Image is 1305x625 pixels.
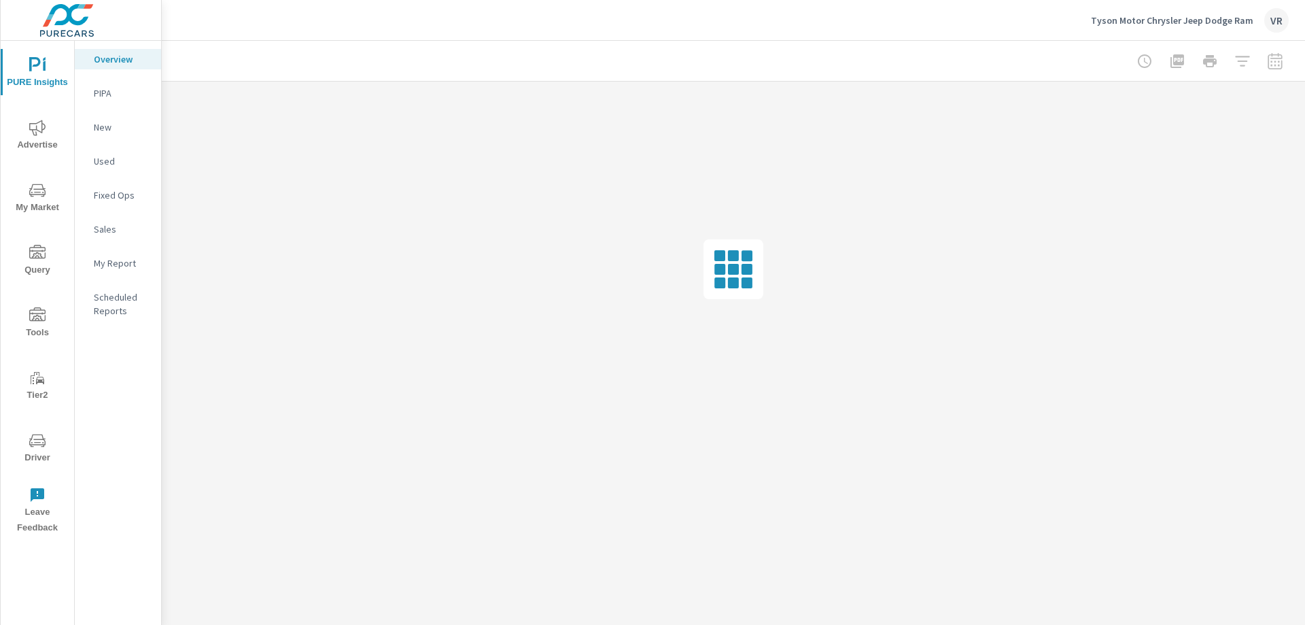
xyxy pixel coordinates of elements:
div: Used [75,151,161,171]
p: Scheduled Reports [94,290,150,318]
p: PIPA [94,86,150,100]
span: Tools [5,307,70,341]
p: New [94,120,150,134]
div: Overview [75,49,161,69]
span: Advertise [5,120,70,153]
span: My Market [5,182,70,216]
div: New [75,117,161,137]
span: Leave Feedback [5,487,70,536]
div: VR [1264,8,1289,33]
span: Query [5,245,70,278]
p: Fixed Ops [94,188,150,202]
div: nav menu [1,41,74,541]
div: Scheduled Reports [75,287,161,321]
p: Sales [94,222,150,236]
p: Used [94,154,150,168]
span: Tier2 [5,370,70,403]
span: Driver [5,433,70,466]
p: Tyson Motor Chrysler Jeep Dodge Ram [1091,14,1253,27]
span: PURE Insights [5,57,70,90]
div: My Report [75,253,161,273]
div: Sales [75,219,161,239]
p: My Report [94,256,150,270]
p: Overview [94,52,150,66]
div: Fixed Ops [75,185,161,205]
div: PIPA [75,83,161,103]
